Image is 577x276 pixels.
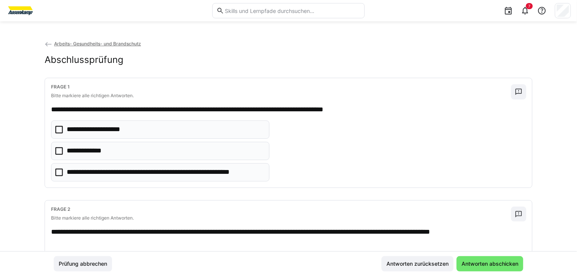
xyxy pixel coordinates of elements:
[51,93,511,99] p: Bitte markiere alle richtigen Antworten.
[54,256,112,271] button: Prüfung abbrechen
[457,256,523,271] button: Antworten abschicken
[51,207,511,212] h4: Frage 2
[224,7,361,14] input: Skills und Lernpfade durchsuchen…
[45,41,141,47] a: Arbeits- Gesundheits- und Brandschutz
[460,260,519,268] span: Antworten abschicken
[45,54,123,66] h2: Abschlussprüfung
[51,215,511,221] p: Bitte markiere alle richtigen Antworten.
[385,260,450,268] span: Antworten zurücksetzen
[51,84,511,90] h4: Frage 1
[54,41,141,47] span: Arbeits- Gesundheits- und Brandschutz
[58,260,108,268] span: Prüfung abbrechen
[381,256,454,271] button: Antworten zurücksetzen
[528,4,531,8] span: 7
